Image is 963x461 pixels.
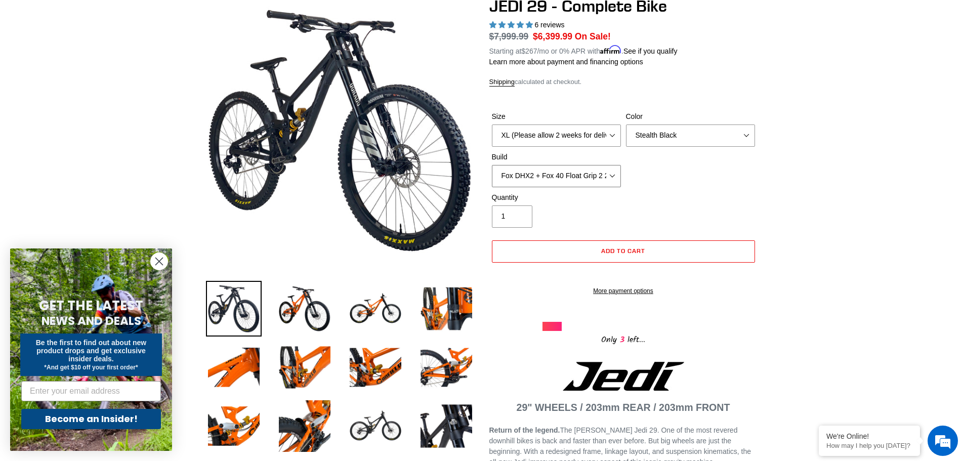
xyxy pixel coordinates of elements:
img: Load image into Gallery viewer, JEDI 29 - Complete Bike [418,398,474,454]
img: Load image into Gallery viewer, JEDI 29 - Complete Bike [348,398,403,454]
img: Load image into Gallery viewer, JEDI 29 - Complete Bike [418,281,474,337]
div: Only left... [542,331,704,347]
textarea: Type your message and hit 'Enter' [5,276,193,312]
label: Build [492,152,621,162]
div: calculated at checkout. [489,77,758,87]
label: Color [626,111,755,122]
a: More payment options [492,286,755,296]
span: On Sale! [575,30,611,43]
span: NEWS AND DEALS [41,313,141,329]
div: Chat with us now [68,57,185,70]
strong: 29" WHEELS / 203mm REAR / 203mm FRONT [517,402,730,413]
button: Close dialog [150,253,168,270]
span: Affirm [600,46,621,54]
img: Load image into Gallery viewer, JEDI 29 - Complete Bike [418,340,474,395]
img: Load image into Gallery viewer, JEDI 29 - Complete Bike [277,281,332,337]
img: Load image into Gallery viewer, JEDI 29 - Complete Bike [206,340,262,395]
img: Load image into Gallery viewer, JEDI 29 - Complete Bike [348,340,403,395]
img: Load image into Gallery viewer, JEDI 29 - Complete Bike [206,398,262,454]
div: Minimize live chat window [166,5,190,29]
img: Jedi Logo [563,362,684,391]
img: Load image into Gallery viewer, JEDI 29 - Complete Bike [277,398,332,454]
span: GET THE LATEST [39,297,143,315]
button: Become an Insider! [21,409,161,429]
s: $7,999.99 [489,31,529,41]
p: How may I help you today? [826,442,912,449]
span: We're online! [59,128,140,230]
span: Be the first to find out about new product drops and get exclusive insider deals. [36,339,147,363]
label: Size [492,111,621,122]
p: Starting at /mo or 0% APR with . [489,44,678,57]
label: Quantity [492,192,621,203]
img: Load image into Gallery viewer, JEDI 29 - Complete Bike [277,340,332,395]
span: 3 [617,333,627,346]
img: Load image into Gallery viewer, JEDI 29 - Complete Bike [206,281,262,337]
strong: Return of the legend. [489,426,560,434]
span: Add to cart [601,247,645,255]
span: 5.00 stars [489,21,535,29]
a: Shipping [489,78,515,87]
span: $267 [521,47,537,55]
div: We're Online! [826,432,912,440]
span: 6 reviews [534,21,564,29]
span: $6,399.99 [533,31,572,41]
span: *And get $10 off your first order* [44,364,138,371]
img: d_696896380_company_1647369064580_696896380 [32,51,58,76]
a: See if you qualify - Learn more about Affirm Financing (opens in modal) [623,47,678,55]
div: Navigation go back [11,56,26,71]
input: Enter your email address [21,381,161,401]
a: Learn more about payment and financing options [489,58,643,66]
button: Add to cart [492,240,755,263]
img: Load image into Gallery viewer, JEDI 29 - Complete Bike [348,281,403,337]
